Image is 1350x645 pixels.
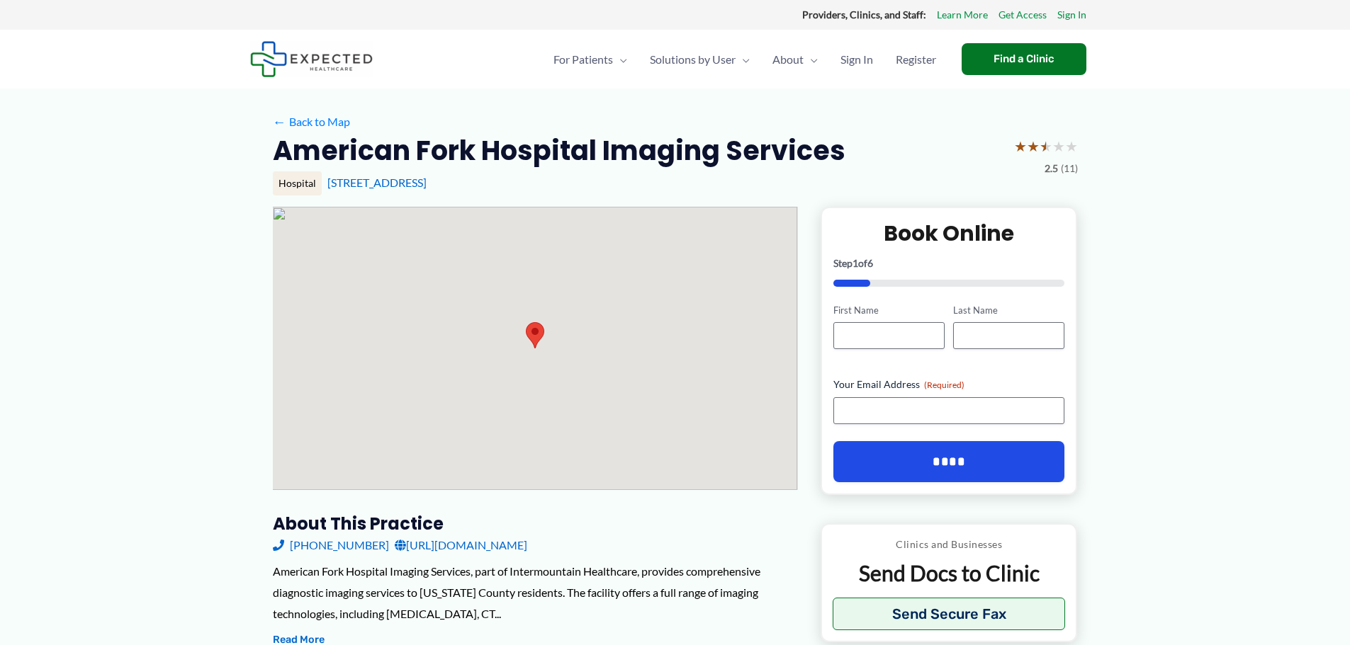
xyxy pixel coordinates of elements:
span: ★ [1052,133,1065,159]
span: (11) [1061,159,1078,178]
a: Register [884,35,947,84]
label: Your Email Address [833,377,1065,392]
a: For PatientsMenu Toggle [542,35,639,84]
img: Expected Healthcare Logo - side, dark font, small [250,41,373,77]
a: Solutions by UserMenu Toggle [639,35,761,84]
span: ★ [1027,133,1040,159]
h3: About this practice [273,513,798,535]
a: [URL][DOMAIN_NAME] [395,535,527,556]
span: For Patients [553,35,613,84]
span: Register [896,35,936,84]
span: (Required) [924,379,964,390]
a: Learn More [937,6,988,24]
span: ← [273,115,286,128]
span: 2.5 [1045,159,1058,178]
a: Sign In [1057,6,1086,24]
a: ←Back to Map [273,111,350,132]
label: First Name [833,304,945,317]
strong: Providers, Clinics, and Staff: [802,8,926,21]
span: About [772,35,804,84]
a: Sign In [829,35,884,84]
span: ★ [1014,133,1027,159]
span: Menu Toggle [613,35,627,84]
div: American Fork Hospital Imaging Services, part of Intermountain Healthcare, provides comprehensive... [273,561,798,624]
a: Find a Clinic [962,43,1086,75]
span: Sign In [840,35,873,84]
a: Get Access [999,6,1047,24]
p: Send Docs to Clinic [833,559,1066,587]
a: [STREET_ADDRESS] [327,176,427,189]
span: ★ [1065,133,1078,159]
a: [PHONE_NUMBER] [273,535,389,556]
nav: Primary Site Navigation [542,35,947,84]
button: Send Secure Fax [833,598,1066,630]
span: 1 [853,257,858,269]
span: Menu Toggle [736,35,750,84]
label: Last Name [953,304,1064,317]
span: Solutions by User [650,35,736,84]
span: 6 [867,257,873,269]
p: Clinics and Businesses [833,535,1066,554]
h2: American Fork Hospital Imaging Services [273,133,845,168]
span: Menu Toggle [804,35,818,84]
a: AboutMenu Toggle [761,35,829,84]
span: ★ [1040,133,1052,159]
div: Hospital [273,171,322,195]
h2: Book Online [833,219,1065,247]
p: Step of [833,258,1065,268]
